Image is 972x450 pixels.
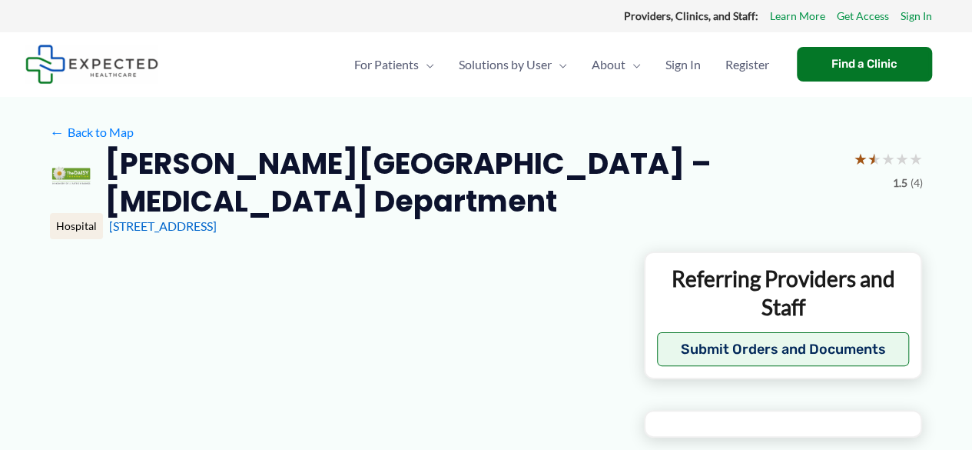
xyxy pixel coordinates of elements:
button: Submit Orders and Documents [657,332,910,366]
span: ← [50,125,65,139]
h2: [PERSON_NAME][GEOGRAPHIC_DATA] – [MEDICAL_DATA] Department [104,145,841,221]
nav: Primary Site Navigation [342,38,781,92]
a: Sign In [653,38,713,92]
a: Get Access [837,6,889,26]
span: (4) [911,173,923,193]
a: Solutions by UserMenu Toggle [446,38,579,92]
span: Solutions by User [459,38,552,92]
span: ★ [854,145,868,173]
span: 1.5 [893,173,907,193]
span: ★ [909,145,923,173]
span: For Patients [354,38,419,92]
p: Referring Providers and Staff [657,265,910,321]
a: Sign In [901,6,932,26]
div: Hospital [50,213,103,239]
span: Menu Toggle [419,38,434,92]
a: [STREET_ADDRESS] [109,218,217,233]
a: AboutMenu Toggle [579,38,653,92]
a: ←Back to Map [50,121,134,144]
span: ★ [895,145,909,173]
strong: Providers, Clinics, and Staff: [624,9,758,22]
span: About [592,38,625,92]
span: Menu Toggle [552,38,567,92]
img: Expected Healthcare Logo - side, dark font, small [25,45,158,84]
span: Menu Toggle [625,38,641,92]
span: ★ [868,145,881,173]
a: For PatientsMenu Toggle [342,38,446,92]
a: Find a Clinic [797,47,932,82]
a: Register [713,38,781,92]
span: Sign In [665,38,701,92]
a: Learn More [770,6,825,26]
span: Register [725,38,769,92]
span: ★ [881,145,895,173]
